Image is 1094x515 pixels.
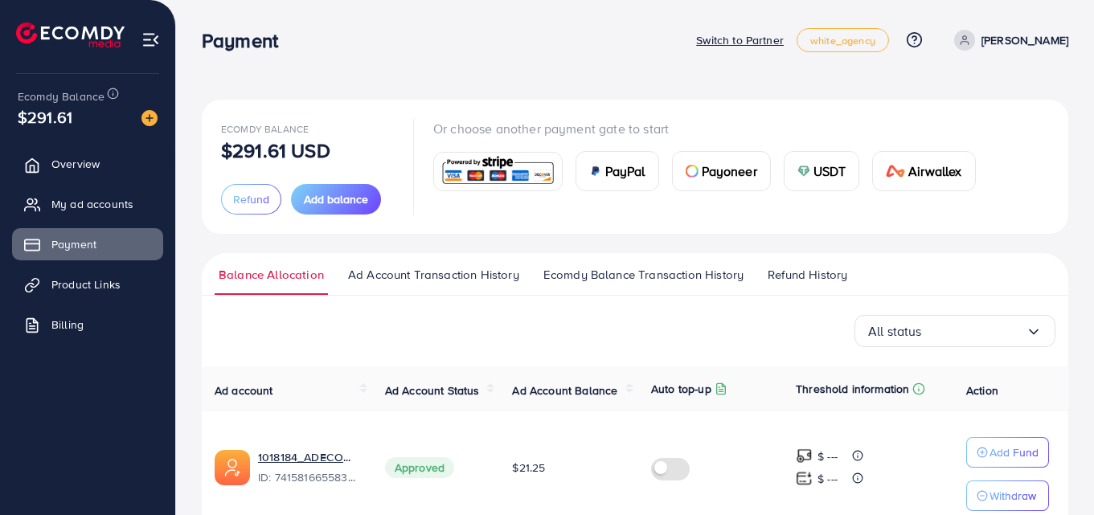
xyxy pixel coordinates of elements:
[868,319,922,344] span: All status
[589,165,602,178] img: card
[202,29,291,52] h3: Payment
[51,236,96,252] span: Payment
[258,449,359,465] a: 1018184_ADECOM_1726629369576
[51,317,84,333] span: Billing
[543,266,744,284] span: Ecomdy Balance Transaction History
[966,382,998,399] span: Action
[141,31,160,49] img: menu
[813,161,846,181] span: USDT
[990,443,1039,462] p: Add Fund
[18,88,104,104] span: Ecomdy Balance
[796,470,813,487] img: top-up amount
[948,30,1068,51] a: [PERSON_NAME]
[686,165,699,178] img: card
[219,266,324,284] span: Balance Allocation
[796,448,813,464] img: top-up amount
[16,22,125,47] img: logo
[990,486,1036,505] p: Withdraw
[605,161,645,181] span: PayPal
[886,165,905,178] img: card
[221,122,309,136] span: Ecomdy Balance
[810,35,875,46] span: white_agency
[797,28,889,52] a: white_agency
[385,457,454,478] span: Approved
[576,151,659,191] a: cardPayPal
[385,382,480,399] span: Ad Account Status
[966,480,1049,511] button: Withdraw
[981,31,1068,50] p: [PERSON_NAME]
[784,151,860,191] a: cardUSDT
[872,151,975,191] a: cardAirwallex
[1026,443,1082,503] iframe: Chat
[12,148,163,180] a: Overview
[651,379,711,399] p: Auto top-up
[221,184,281,215] button: Refund
[433,119,989,138] p: Or choose another payment gate to start
[258,449,359,486] div: <span class='underline'>1018184_ADECOM_1726629369576</span></br>7415816655839723537
[18,105,72,129] span: $291.61
[966,437,1049,468] button: Add Fund
[797,165,810,178] img: card
[702,161,757,181] span: Payoneer
[233,191,269,207] span: Refund
[12,268,163,300] a: Product Links
[51,276,121,292] span: Product Links
[12,309,163,341] a: Billing
[12,228,163,260] a: Payment
[258,469,359,485] span: ID: 7415816655839723537
[439,154,557,189] img: card
[796,379,909,399] p: Threshold information
[51,156,100,172] span: Overview
[215,382,273,399] span: Ad account
[512,460,545,476] span: $21.25
[348,266,519,284] span: Ad Account Transaction History
[768,266,847,284] span: Refund History
[908,161,961,181] span: Airwallex
[672,151,771,191] a: cardPayoneer
[215,450,250,485] img: ic-ads-acc.e4c84228.svg
[817,469,838,488] p: $ ---
[221,141,330,160] p: $291.61 USD
[854,315,1055,347] div: Search for option
[433,152,563,191] a: card
[51,196,133,212] span: My ad accounts
[141,110,158,126] img: image
[922,319,1026,344] input: Search for option
[512,382,617,399] span: Ad Account Balance
[304,191,368,207] span: Add balance
[817,447,838,466] p: $ ---
[291,184,381,215] button: Add balance
[696,31,784,50] p: Switch to Partner
[12,188,163,220] a: My ad accounts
